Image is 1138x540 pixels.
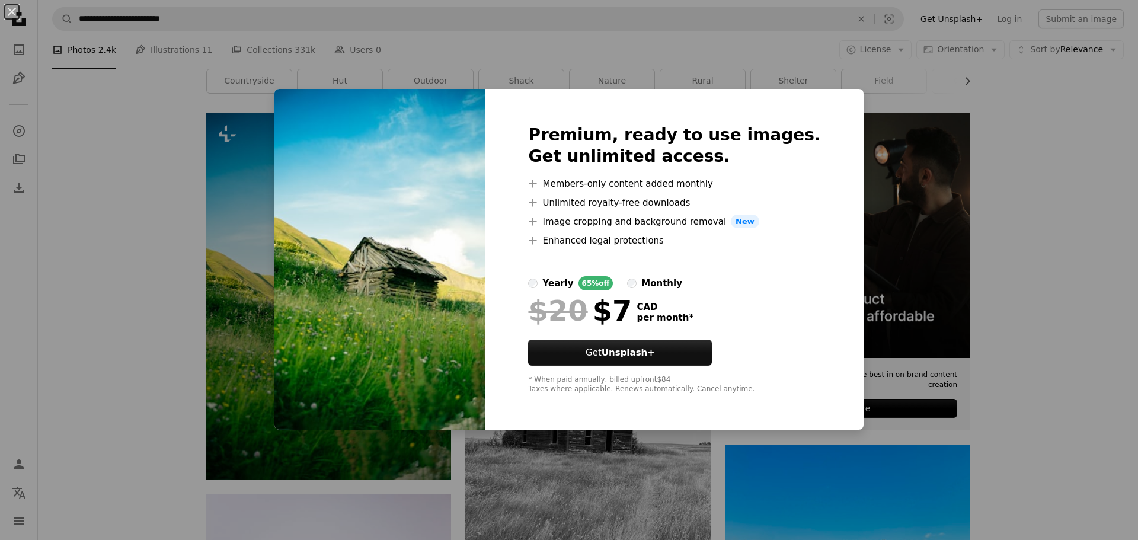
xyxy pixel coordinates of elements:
div: monthly [641,276,682,290]
li: Unlimited royalty-free downloads [528,196,820,210]
div: 65% off [578,276,613,290]
img: premium_photo-1673374235916-79c1a9016ce0 [274,89,485,430]
button: GetUnsplash+ [528,340,712,366]
li: Image cropping and background removal [528,215,820,229]
span: New [731,215,759,229]
strong: Unsplash+ [602,347,655,358]
span: per month * [637,312,693,323]
input: yearly65%off [528,279,538,288]
li: Enhanced legal protections [528,234,820,248]
input: monthly [627,279,637,288]
span: $20 [528,295,587,326]
h2: Premium, ready to use images. Get unlimited access. [528,124,820,167]
span: CAD [637,302,693,312]
div: $7 [528,295,632,326]
li: Members-only content added monthly [528,177,820,191]
div: * When paid annually, billed upfront $84 Taxes where applicable. Renews automatically. Cancel any... [528,375,820,394]
div: yearly [542,276,573,290]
